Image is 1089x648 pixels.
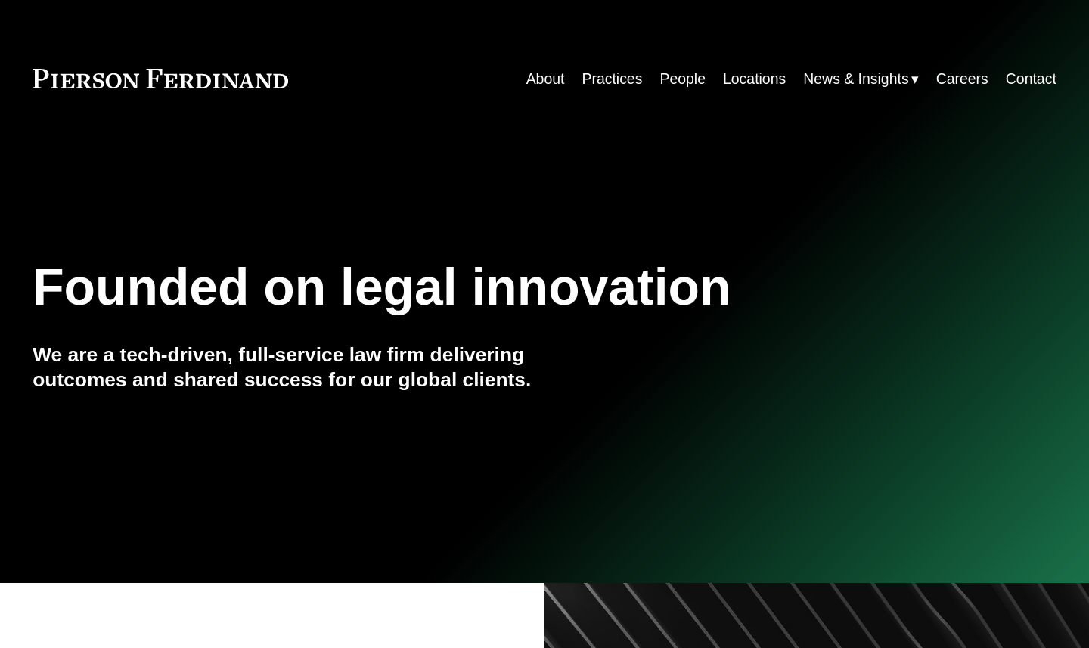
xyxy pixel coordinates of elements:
a: Careers [936,64,988,94]
a: About [526,64,565,94]
a: Practices [582,64,642,94]
h4: We are a tech-driven, full-service law firm delivering outcomes and shared success for our global... [33,343,544,393]
span: News & Insights [803,66,908,92]
a: Locations [723,64,786,94]
a: Contact [1006,64,1056,94]
a: People [659,64,706,94]
a: folder dropdown [803,64,918,94]
h1: Founded on legal innovation [33,258,886,317]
